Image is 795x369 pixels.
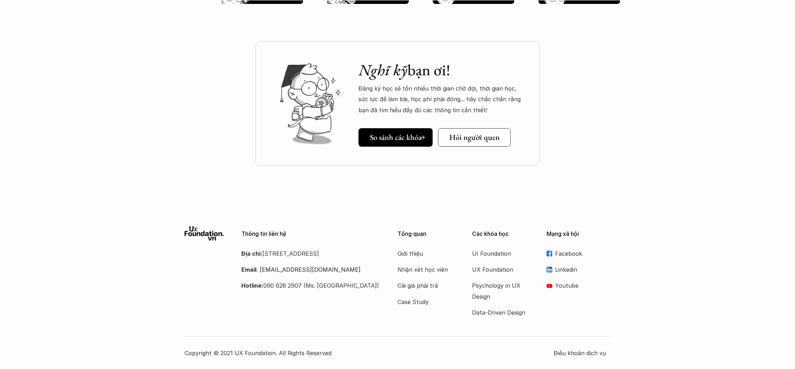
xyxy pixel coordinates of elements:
[397,264,454,275] a: Nhận xét học viên
[358,128,433,147] a: So sánh các khóa
[185,348,554,358] p: Copyright © 2021 UX Foundation. All Rights Reserved
[397,297,454,307] a: Case Study
[397,280,454,291] a: Cái giá phải trả
[358,60,407,80] em: Nghĩ kỹ
[241,230,380,237] p: Thông tin liên hệ
[241,250,262,257] strong: Địa chỉ:
[554,348,610,358] a: Điều khoản dịch vụ
[241,266,258,273] strong: Email:
[449,133,500,142] h5: Hỏi người quen
[438,128,511,147] a: Hỏi người quen
[260,266,361,273] a: [EMAIL_ADDRESS][DOMAIN_NAME]
[472,307,529,318] a: Data-Driven Design
[547,248,610,259] a: Facebook
[241,282,263,289] strong: Hotline:
[472,248,529,259] a: UI Foundation
[547,230,610,237] p: Mạng xã hội
[547,264,610,275] a: Linkedin
[472,230,536,237] p: Các khóa học
[358,83,525,115] p: Đăng ký học sẽ tốn nhiều thời gian chờ đợi, thời gian học, sức lực để làm bài, học phí phải đóng....
[472,280,529,302] a: Psychology in UX Design
[472,264,529,275] a: UX Foundation
[555,264,610,275] p: Linkedin
[241,280,380,291] p: 090 628 2907 (Ms. [GEOGRAPHIC_DATA])
[397,230,461,237] p: Tổng quan
[547,280,610,291] a: Youtube
[358,61,525,80] h2: bạn ơi!
[397,248,454,259] a: Giới thiệu
[370,133,422,142] h5: So sánh các khóa
[555,248,610,259] p: Facebook
[555,280,610,291] p: Youtube
[241,248,380,259] p: [STREET_ADDRESS]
